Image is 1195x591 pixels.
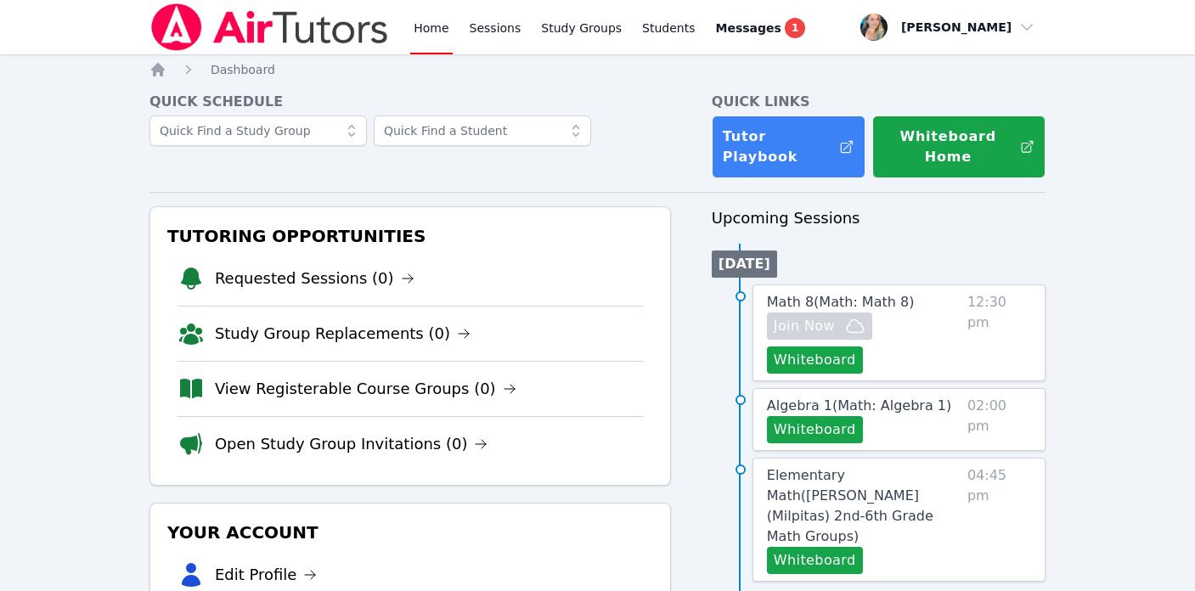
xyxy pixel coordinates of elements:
h3: Your Account [164,517,657,548]
span: 04:45 pm [967,465,1031,574]
input: Quick Find a Study Group [149,115,367,146]
a: Elementary Math([PERSON_NAME] (Milpitas) 2nd-6th Grade Math Groups) [767,465,961,547]
input: Quick Find a Student [374,115,591,146]
h3: Upcoming Sessions [712,206,1046,230]
h3: Tutoring Opportunities [164,221,657,251]
span: Join Now [774,316,835,336]
a: Open Study Group Invitations (0) [215,432,488,456]
button: Whiteboard [767,547,863,574]
img: Air Tutors [149,3,390,51]
h4: Quick Schedule [149,92,671,112]
span: Messages [716,20,781,37]
a: Study Group Replacements (0) [215,322,471,346]
button: Whiteboard Home [872,115,1046,178]
li: [DATE] [712,250,777,278]
button: Whiteboard [767,416,863,443]
button: Join Now [767,312,872,340]
h4: Quick Links [712,92,1046,112]
span: Math 8 ( Math: Math 8 ) [767,294,915,310]
a: View Registerable Course Groups (0) [215,377,516,401]
span: Algebra 1 ( Math: Algebra 1 ) [767,397,951,414]
nav: Breadcrumb [149,61,1046,78]
button: Whiteboard [767,346,863,374]
span: 12:30 pm [967,292,1031,374]
a: Requested Sessions (0) [215,267,414,290]
a: Dashboard [211,61,275,78]
a: Math 8(Math: Math 8) [767,292,915,312]
span: 02:00 pm [967,396,1031,443]
a: Tutor Playbook [712,115,865,178]
span: Dashboard [211,63,275,76]
span: Elementary Math ( [PERSON_NAME] (Milpitas) 2nd-6th Grade Math Groups ) [767,467,933,544]
a: Algebra 1(Math: Algebra 1) [767,396,951,416]
span: 1 [785,18,805,38]
a: Edit Profile [215,563,318,587]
